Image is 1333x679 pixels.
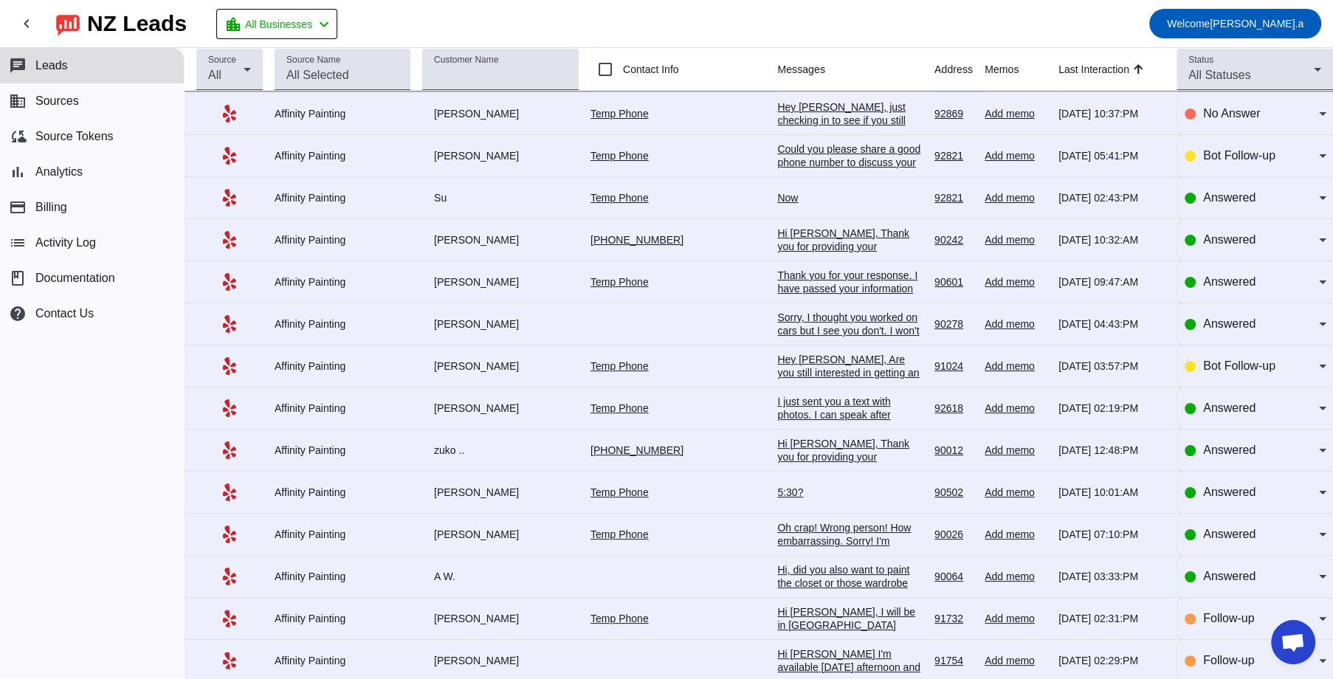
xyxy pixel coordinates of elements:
div: [DATE] 12:48:PM [1058,444,1165,457]
button: All Businesses [216,9,337,39]
span: Answered [1203,233,1255,246]
div: [DATE] 03:57:PM [1058,359,1165,373]
div: [PERSON_NAME] [422,275,579,289]
span: Sources [35,94,79,108]
mat-icon: Yelp [221,652,238,669]
div: Affinity Painting [275,612,410,625]
div: Hi [PERSON_NAME], Thank you for providing your information! We'll get back to you as soon as poss... [777,227,923,293]
div: [PERSON_NAME] [422,233,579,247]
span: Answered [1203,401,1255,414]
div: Could you please share a good phone number to discuss your request in more detail?​ [777,142,923,182]
th: Memos [985,48,1058,92]
div: Open chat [1271,620,1315,664]
span: Contact Us [35,307,94,320]
div: Add memo [985,191,1047,204]
div: [DATE] 10:37:PM [1058,107,1165,120]
div: Hi [PERSON_NAME], I will be in [GEOGRAPHIC_DATA] [DATE]. Any possibility I can stop by to walk-th... [777,605,923,672]
mat-icon: Yelp [221,315,238,333]
div: Affinity Painting [275,359,410,373]
div: Add memo [985,401,1047,415]
a: Temp Phone [590,360,649,372]
span: Analytics [35,165,83,179]
div: Add memo [985,149,1047,162]
span: Answered [1203,275,1255,288]
div: 90502 [934,486,973,499]
div: Sorry, I thought you worked on cars but I see you don't. I won't be needing a quote. [777,311,923,351]
div: Last Interaction [1058,62,1129,77]
div: Affinity Painting [275,107,410,120]
div: Hey [PERSON_NAME], Are you still interested in getting an estimate? Is there a good number to rea... [777,353,923,419]
mat-icon: Yelp [221,189,238,207]
div: Affinity Painting [275,528,410,541]
input: All Selected [286,66,399,84]
div: [DATE] 09:47:AM [1058,275,1165,289]
span: Answered [1203,528,1255,540]
div: zuko .. [422,444,579,457]
div: 91024 [934,359,973,373]
mat-label: Customer Name [434,55,498,65]
div: Affinity Painting [275,486,410,499]
a: [PHONE_NUMBER] [590,234,683,246]
div: Affinity Painting [275,444,410,457]
div: [DATE] 10:01:AM [1058,486,1165,499]
div: Add memo [985,317,1047,331]
a: Temp Phone [590,108,649,120]
div: Hi [PERSON_NAME], Thank you for providing your information! We'll get back to you as soon as poss... [777,437,923,503]
div: Affinity Painting [275,233,410,247]
span: Answered [1203,486,1255,498]
div: Affinity Painting [275,191,410,204]
div: [DATE] 10:32:AM [1058,233,1165,247]
div: [DATE] 03:33:PM [1058,570,1165,583]
div: 90242 [934,233,973,247]
span: Bot Follow-up [1203,149,1275,162]
div: 5:30? [777,486,923,499]
div: 92821 [934,191,973,204]
mat-icon: Yelp [221,273,238,291]
mat-icon: location_city [224,15,242,33]
div: [PERSON_NAME] [422,149,579,162]
div: 92821 [934,149,973,162]
mat-icon: Yelp [221,483,238,501]
div: 90601 [934,275,973,289]
span: Answered [1203,191,1255,204]
span: Documentation [35,272,115,285]
label: Contact Info [620,62,679,77]
div: [PERSON_NAME] [422,612,579,625]
div: Thank you for your response. I have passed your information on to our real estate agent who has t... [777,269,923,335]
span: All Statuses [1188,69,1250,81]
span: Follow-up [1203,612,1254,624]
mat-icon: Yelp [221,357,238,375]
mat-icon: Yelp [221,231,238,249]
a: Temp Phone [590,528,649,540]
div: Affinity Painting [275,149,410,162]
div: [PERSON_NAME] [422,401,579,415]
a: Temp Phone [590,486,649,498]
div: Hey [PERSON_NAME], just checking in to see if you still need help with your project. Please let m... [777,100,923,193]
mat-icon: chat [9,57,27,75]
mat-icon: cloud_sync [9,128,27,145]
a: Temp Phone [590,402,649,414]
th: Address [934,48,985,92]
a: Temp Phone [590,150,649,162]
div: 90026 [934,528,973,541]
mat-label: Source [208,55,236,65]
a: Temp Phone [590,613,649,624]
a: Temp Phone [590,276,649,288]
div: Add memo [985,275,1047,289]
mat-icon: help [9,305,27,323]
div: [DATE] 02:19:PM [1058,401,1165,415]
span: All Businesses [245,14,312,35]
div: Add memo [985,359,1047,373]
div: [PERSON_NAME] [422,654,579,667]
span: book [9,269,27,287]
mat-label: Status [1188,55,1213,65]
mat-icon: Yelp [221,105,238,123]
div: 91732 [934,612,973,625]
div: [DATE] 04:43:PM [1058,317,1165,331]
div: Now [777,191,923,204]
mat-icon: chevron_left [18,15,35,32]
span: Activity Log [35,236,96,249]
span: Answered [1203,444,1255,456]
mat-icon: payment [9,199,27,216]
span: Welcome [1167,18,1210,30]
